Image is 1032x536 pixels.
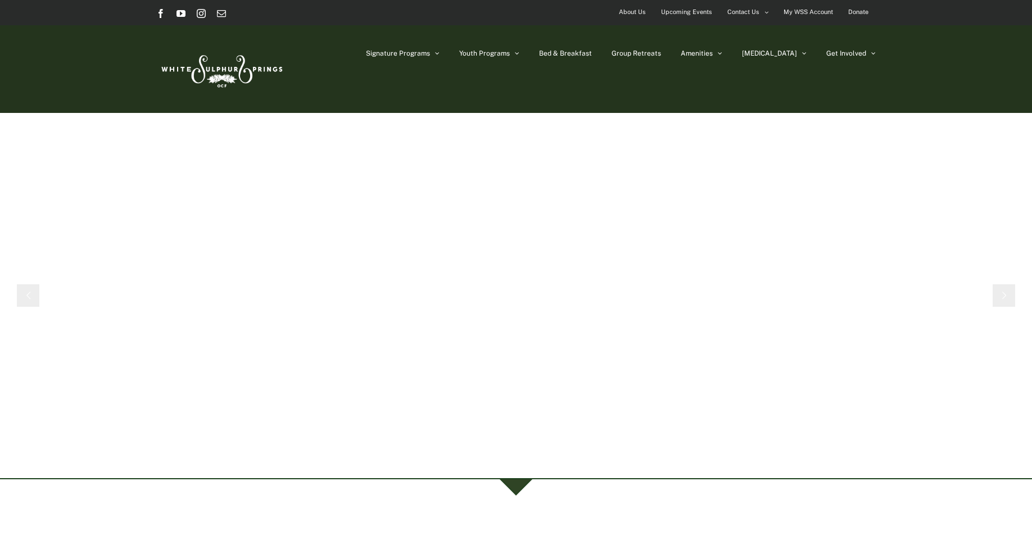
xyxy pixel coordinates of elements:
[217,9,226,18] a: Email
[459,50,510,57] span: Youth Programs
[661,4,712,20] span: Upcoming Events
[612,25,661,81] a: Group Retreats
[539,25,592,81] a: Bed & Breakfast
[742,50,797,57] span: [MEDICAL_DATA]
[366,25,440,81] a: Signature Programs
[176,9,185,18] a: YouTube
[619,4,646,20] span: About Us
[727,4,759,20] span: Contact Us
[366,50,430,57] span: Signature Programs
[826,25,876,81] a: Get Involved
[681,25,722,81] a: Amenities
[539,50,592,57] span: Bed & Breakfast
[197,9,206,18] a: Instagram
[366,25,876,81] nav: Main Menu
[612,50,661,57] span: Group Retreats
[156,43,286,96] img: White Sulphur Springs Logo
[156,9,165,18] a: Facebook
[784,4,833,20] span: My WSS Account
[681,50,713,57] span: Amenities
[826,50,866,57] span: Get Involved
[848,4,868,20] span: Donate
[742,25,807,81] a: [MEDICAL_DATA]
[459,25,519,81] a: Youth Programs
